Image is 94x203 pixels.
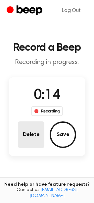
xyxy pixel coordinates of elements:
[4,187,90,199] span: Contact us
[34,89,60,102] span: 0:14
[5,42,89,53] h1: Record a Beep
[7,4,44,17] a: Beep
[29,188,77,198] a: [EMAIL_ADDRESS][DOMAIN_NAME]
[18,121,44,148] button: Delete Audio Record
[5,58,89,67] p: Recording in progress.
[55,3,87,19] a: Log Out
[50,121,76,148] button: Save Audio Record
[31,106,63,116] div: Recording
